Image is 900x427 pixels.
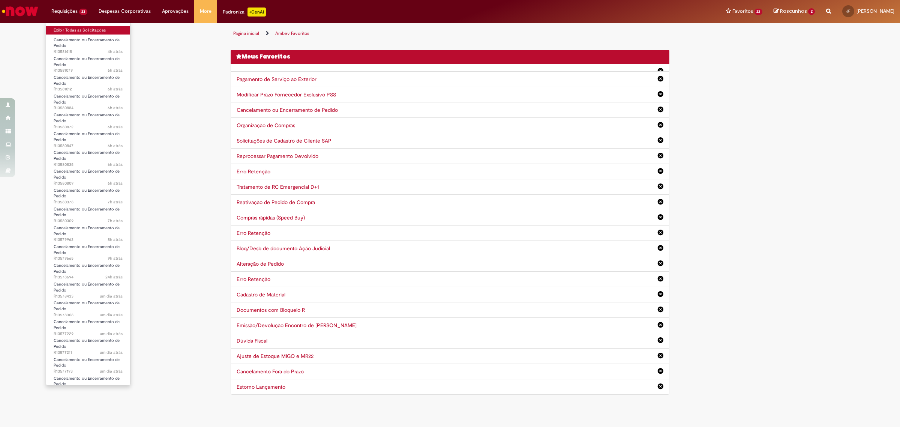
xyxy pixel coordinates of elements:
span: 6h atrás [108,68,123,73]
a: Reativação de Pedido de Compra [237,199,315,206]
span: um dia atrás [100,350,123,355]
span: R13579962 [54,237,123,243]
time: 29/09/2025 14:22:22 [100,350,123,355]
ul: Requisições [46,23,130,385]
a: Dúvida Fiscal [237,337,267,344]
span: Cancelamento ou Encerramento de Pedido [54,168,120,180]
a: Aberto R13577193 : Cancelamento ou Encerramento de Pedido [46,356,130,372]
span: R13580309 [54,218,123,224]
a: Erro Retenção [237,168,270,175]
span: 24h atrás [105,274,123,280]
span: R13578308 [54,312,123,318]
a: Aberto R13577229 : Cancelamento ou Encerramento de Pedido [46,318,130,334]
span: 9h atrás [108,256,123,261]
a: Alteração de Pedido [237,260,284,267]
a: Ajuste de Estoque MIGO e MR22 [237,353,313,359]
span: Cancelamento ou Encerramento de Pedido [54,338,120,349]
span: R13577193 [54,368,123,374]
a: Ambev Favoritos [275,30,309,36]
span: 23 [79,9,87,15]
span: 6h atrás [108,124,123,130]
span: Rascunhos [780,8,807,15]
a: Página inicial [233,30,259,36]
span: R13580872 [54,124,123,130]
time: 29/09/2025 16:49:13 [100,312,123,318]
span: Cancelamento ou Encerramento de Pedido [54,150,120,161]
span: Requisições [51,8,78,15]
time: 30/09/2025 08:17:45 [108,256,123,261]
time: 29/09/2025 14:24:21 [100,331,123,337]
a: Pagamento de Serviço ao Exterior [237,76,316,83]
time: 30/09/2025 11:20:46 [108,162,123,167]
a: Cancelamento Fora do Prazo [237,368,304,375]
a: Cancelamento ou Encerramento de Pedido [237,107,338,113]
a: Reprocessar Pagamento Devolvido [237,153,318,159]
a: Aberto R13580378 : Cancelamento ou Encerramento de Pedido [46,186,130,203]
img: ServiceNow [1,4,39,19]
span: Cancelamento ou Encerramento de Pedido [54,37,120,49]
span: R13578433 [54,293,123,299]
span: 8h atrás [108,237,123,242]
span: R13581079 [54,68,123,74]
span: JF [846,9,850,14]
span: 6h atrás [108,162,123,167]
span: R13579665 [54,256,123,262]
a: Aberto R13577173 : Cancelamento ou Encerramento de Pedido [46,374,130,391]
span: Despesas Corporativas [99,8,151,15]
time: 29/09/2025 14:19:17 [100,368,123,374]
time: 30/09/2025 11:54:42 [108,68,123,73]
span: 7h atrás [108,199,123,205]
span: Aprovações [162,8,189,15]
span: R13580847 [54,143,123,149]
a: Aberto R13580309 : Cancelamento ou Encerramento de Pedido [46,205,130,221]
time: 30/09/2025 13:16:14 [108,49,123,54]
time: 30/09/2025 11:26:23 [108,124,123,130]
span: R13577229 [54,331,123,337]
a: Bloq/Desb de documento Ação Judicial [237,245,330,252]
a: Aberto R13579665 : Cancelamento ou Encerramento de Pedido [46,243,130,259]
div: Padroniza [223,8,266,17]
span: More [200,8,211,15]
ul: Trilhas de página [231,27,669,41]
span: R13581012 [54,86,123,92]
span: R13580835 [54,162,123,168]
a: Aberto R13581079 : Cancelamento ou Encerramento de Pedido [46,55,130,71]
time: 30/09/2025 11:22:16 [108,143,123,149]
a: Aberto R13579962 : Cancelamento ou Encerramento de Pedido [46,224,130,240]
a: Solicitações de Cadastro de Cliente SAP [237,137,331,144]
span: 22 [754,9,763,15]
span: Cancelamento ou Encerramento de Pedido [54,112,120,124]
a: Tratamento de RC Emergencial D+1 [237,183,319,190]
a: Erro Retenção [237,276,270,283]
span: 6h atrás [108,86,123,92]
span: R13581418 [54,49,123,55]
span: 7h atrás [108,218,123,224]
a: Aberto R13581012 : Cancelamento ou Encerramento de Pedido [46,74,130,90]
a: Exibir Todas as Solicitações [46,26,130,35]
span: [PERSON_NAME] [856,8,894,14]
time: 30/09/2025 11:15:44 [108,180,123,186]
a: Aberto R13578694 : Cancelamento ou Encerramento de Pedido [46,262,130,278]
a: Emissão/Devolução Encontro de [PERSON_NAME] [237,322,357,329]
span: Cancelamento ou Encerramento de Pedido [54,300,120,312]
span: R13580378 [54,199,123,205]
time: 30/09/2025 11:44:09 [108,86,123,92]
a: Aberto R13580872 : Cancelamento ou Encerramento de Pedido [46,111,130,127]
a: Aberto R13577211 : Cancelamento ou Encerramento de Pedido [46,337,130,353]
time: 29/09/2025 17:48:30 [105,274,123,280]
span: R13577211 [54,350,123,356]
a: Aberto R13581418 : Cancelamento ou Encerramento de Pedido [46,36,130,52]
span: Cancelamento ou Encerramento de Pedido [54,75,120,86]
a: Aberto R13580884 : Cancelamento ou Encerramento de Pedido [46,92,130,108]
span: Cancelamento ou Encerramento de Pedido [54,131,120,143]
a: Organização de Compras [237,122,295,129]
a: Aberto R13580835 : Cancelamento ou Encerramento de Pedido [46,149,130,165]
span: Favoritos [732,8,753,15]
span: 6h atrás [108,143,123,149]
span: R13578694 [54,274,123,280]
span: R13580884 [54,105,123,111]
span: Cancelamento ou Encerramento de Pedido [54,225,120,237]
span: 2 [808,8,815,15]
a: Aberto R13580809 : Cancelamento ou Encerramento de Pedido [46,167,130,183]
span: R13580809 [54,180,123,186]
